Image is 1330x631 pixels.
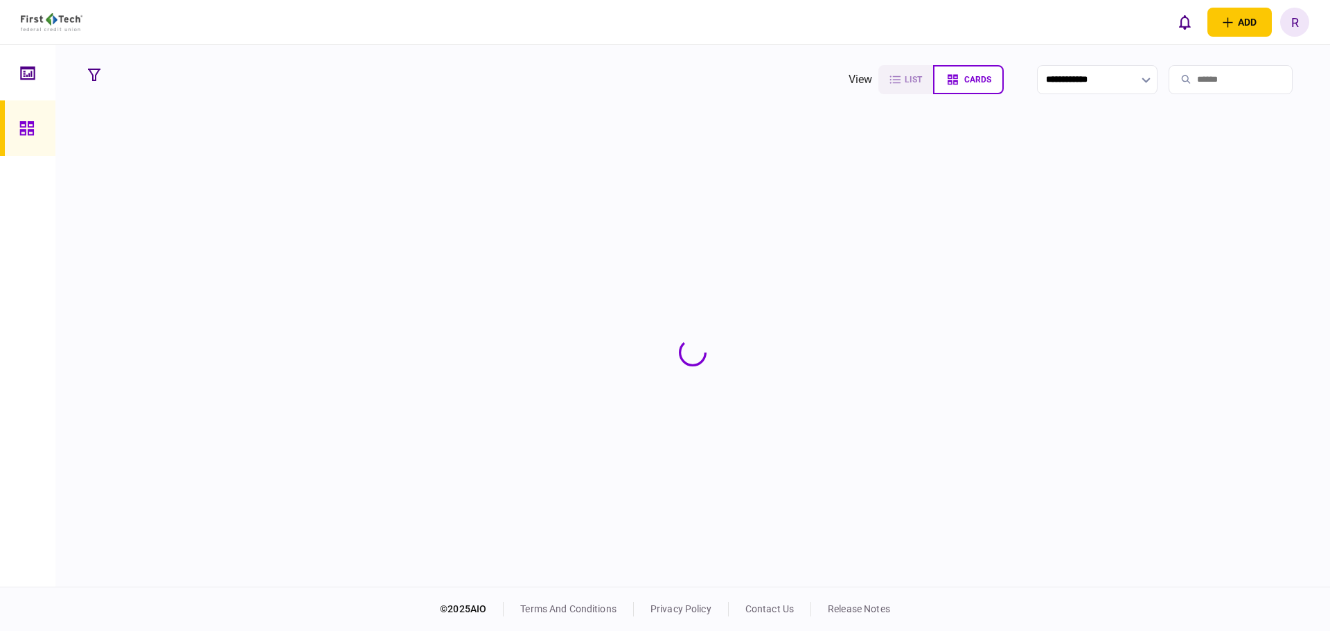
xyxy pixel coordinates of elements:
[905,75,922,85] span: list
[440,602,504,616] div: © 2025 AIO
[1207,8,1272,37] button: open adding identity options
[878,65,933,94] button: list
[933,65,1004,94] button: cards
[650,603,711,614] a: privacy policy
[849,71,873,88] div: view
[1280,8,1309,37] button: R
[964,75,991,85] span: cards
[828,603,890,614] a: release notes
[21,13,82,31] img: client company logo
[520,603,617,614] a: terms and conditions
[745,603,794,614] a: contact us
[1170,8,1199,37] button: open notifications list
